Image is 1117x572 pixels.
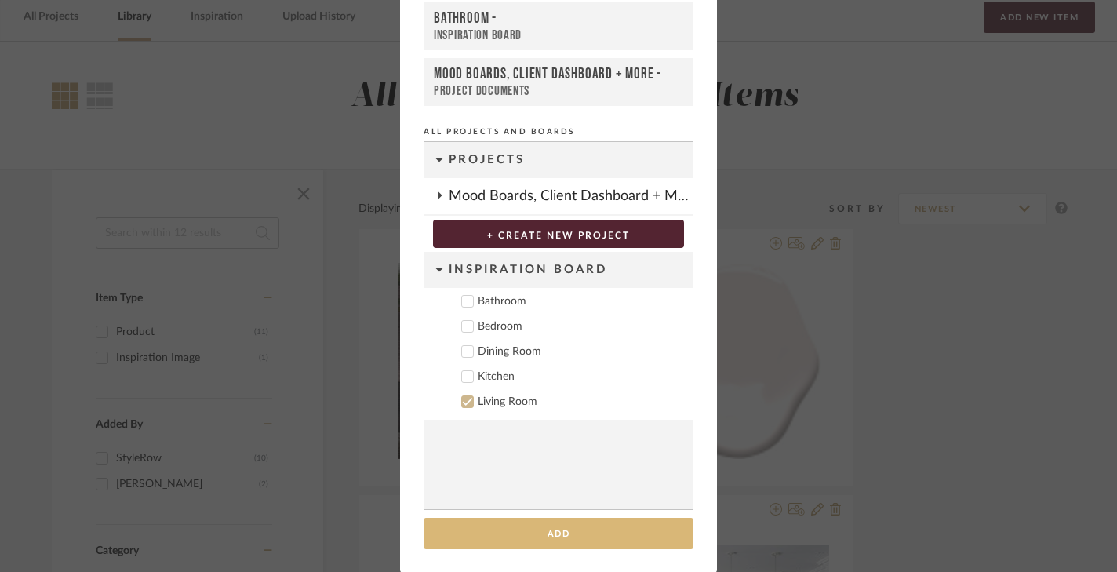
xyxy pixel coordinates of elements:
[478,345,680,359] div: Dining Room
[449,252,693,288] div: Inspiration Board
[434,27,683,43] div: Inspiration Board
[434,65,683,83] div: Mood Boards, Client Dashboard + More -
[433,220,684,248] button: + CREATE NEW PROJECT
[478,370,680,384] div: Kitchen
[478,395,680,409] div: Living Room
[449,142,693,178] div: Projects
[434,83,683,99] div: Project Documents
[478,295,680,308] div: Bathroom
[434,9,683,27] div: Bathroom -
[449,178,693,214] div: Mood Boards, Client Dashboard + More
[424,125,693,139] div: All Projects and Boards
[478,320,680,333] div: Bedroom
[424,518,693,550] button: Add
